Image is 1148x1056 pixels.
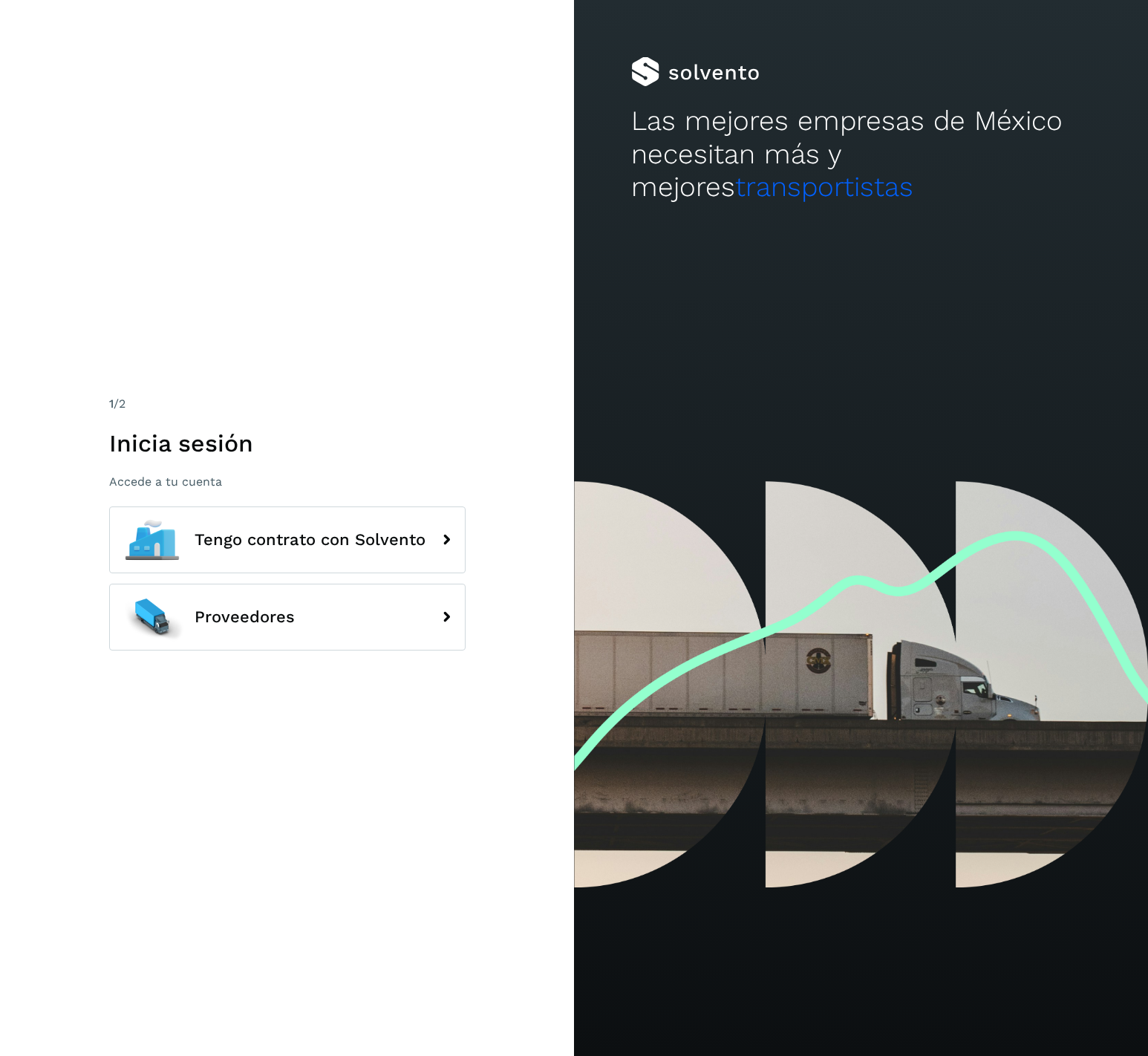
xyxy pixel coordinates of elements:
span: Proveedores [195,608,295,626]
button: Proveedores [109,584,466,651]
button: Tengo contrato con Solvento [109,506,466,573]
h1: Inicia sesión [109,429,466,457]
p: Accede a tu cuenta [109,475,466,489]
h2: Las mejores empresas de México necesitan más y mejores [631,105,1090,203]
span: Tengo contrato con Solvento [195,531,425,549]
span: transportistas [735,171,913,203]
span: 1 [109,397,114,411]
div: /2 [109,395,466,413]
